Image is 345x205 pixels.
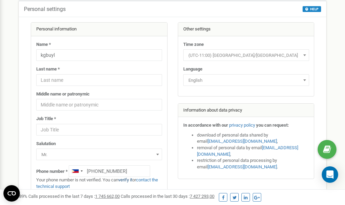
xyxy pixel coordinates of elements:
[69,165,150,177] input: +1-800-555-55-55
[183,41,204,48] label: Time zone
[229,123,255,128] a: privacy policy
[36,74,162,86] input: Last name
[178,104,314,117] div: Information about data privacy
[190,194,214,199] u: 7 427 293,00
[36,91,90,98] label: Middle name or patronymic
[183,74,309,86] span: English
[36,124,162,136] input: Job Title
[186,76,307,85] span: English
[39,150,160,159] span: Mr.
[3,185,20,202] button: Open CMP widget
[28,194,120,199] span: Calls processed in the last 7 days :
[36,41,51,48] label: Name *
[24,6,66,12] h5: Personal settings
[197,145,309,157] li: removal of personal data by email ,
[178,23,314,36] div: Other settings
[183,49,309,61] span: (UTC-11:00) Pacific/Midway
[36,149,162,160] span: Mr.
[36,66,60,73] label: Last name *
[36,49,162,61] input: Name
[256,123,289,128] strong: you can request:
[197,132,309,145] li: download of personal data shared by email ,
[186,51,307,60] span: (UTC-11:00) Pacific/Midway
[36,168,68,175] label: Phone number *
[69,166,85,177] div: Telephone country code
[197,145,298,157] a: [EMAIL_ADDRESS][DOMAIN_NAME]
[183,123,228,128] strong: In accordance with our
[36,141,56,147] label: Salutation
[36,116,56,122] label: Job Title *
[197,157,309,170] li: restriction of personal data processing by email .
[121,194,214,199] span: Calls processed in the last 30 days :
[303,6,321,12] button: HELP
[118,177,132,182] a: verify it
[322,166,338,183] div: Open Intercom Messenger
[208,164,277,169] a: [EMAIL_ADDRESS][DOMAIN_NAME]
[36,99,162,111] input: Middle name or patronymic
[31,23,167,36] div: Personal information
[36,177,162,190] p: Your phone number is not verified. You can or
[36,177,158,189] a: contact the technical support
[208,139,277,144] a: [EMAIL_ADDRESS][DOMAIN_NAME]
[95,194,120,199] u: 1 745 662,00
[183,66,202,73] label: Language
